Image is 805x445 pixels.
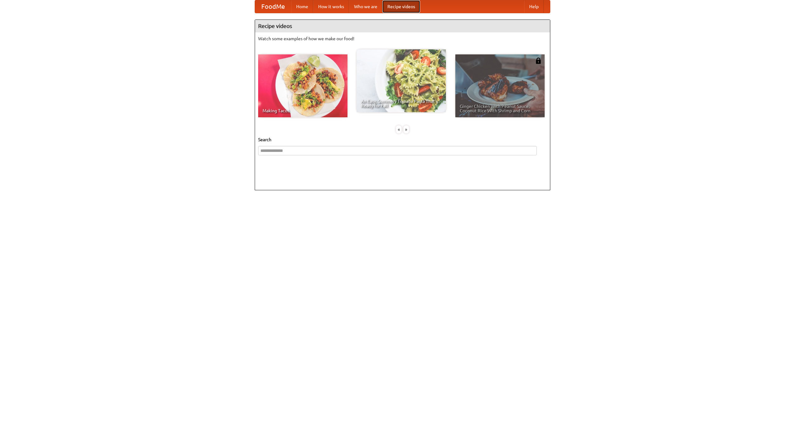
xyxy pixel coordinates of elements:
div: « [396,125,402,133]
p: Watch some examples of how we make our food! [258,36,547,42]
a: Home [291,0,313,13]
a: Making Tacos [258,54,347,117]
img: 483408.png [535,58,541,64]
a: Help [524,0,544,13]
a: How it works [313,0,349,13]
a: FoodMe [255,0,291,13]
h5: Search [258,136,547,143]
a: Recipe videos [382,0,420,13]
span: An Easy, Summery Tomato Pasta That's Ready for Fall [361,99,441,108]
span: Making Tacos [263,108,343,113]
a: Who we are [349,0,382,13]
h4: Recipe videos [255,20,550,32]
div: » [403,125,409,133]
a: An Easy, Summery Tomato Pasta That's Ready for Fall [357,49,446,112]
